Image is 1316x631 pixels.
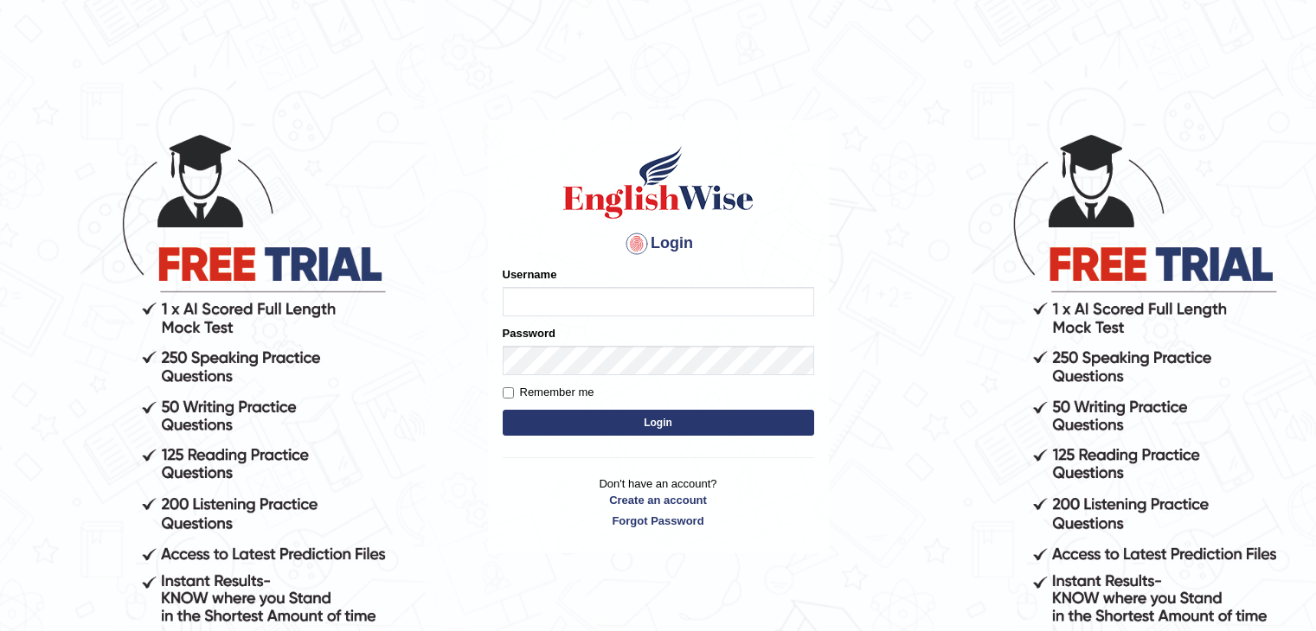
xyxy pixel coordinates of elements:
label: Password [503,325,555,341]
button: Login [503,410,814,436]
input: Remember me [503,387,514,398]
a: Forgot Password [503,513,814,529]
h4: Login [503,230,814,258]
label: Username [503,266,557,283]
p: Don't have an account? [503,475,814,529]
label: Remember me [503,384,594,401]
a: Create an account [503,492,814,508]
img: Logo of English Wise sign in for intelligent practice with AI [560,143,757,221]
